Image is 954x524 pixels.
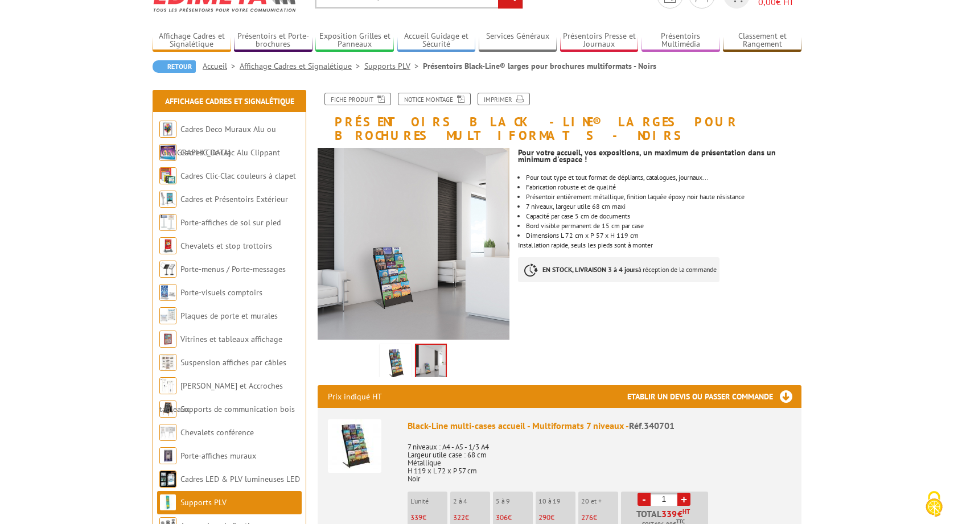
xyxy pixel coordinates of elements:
[159,307,176,324] img: Plaques de porte et murales
[538,514,575,522] p: €
[165,96,294,106] a: Affichage Cadres et Signalétique
[318,148,509,340] img: 340701_porte_brochure_multicases_blackline_2.jpg
[627,385,801,408] h3: Etablir un devis ou passer commande
[159,447,176,464] img: Porte-affiches muraux
[638,493,651,506] a: -
[180,474,300,484] a: Cadres LED & PLV lumineuses LED
[180,287,262,298] a: Porte-visuels comptoirs
[642,31,720,50] a: Présentoirs Multimédia
[153,31,231,50] a: Affichage Cadres et Signalétique
[159,124,276,158] a: Cadres Deco Muraux Alu ou [GEOGRAPHIC_DATA]
[560,31,639,50] a: Présentoirs Presse et Journaux
[914,485,954,524] button: Cookies (fenêtre modale)
[180,194,288,204] a: Cadres et Présentoirs Extérieur
[180,171,296,181] a: Cadres Clic-Clac couleurs à clapet
[180,404,295,414] a: Supports de communication bois
[234,31,312,50] a: Présentoirs et Porte-brochures
[538,513,550,522] span: 290
[159,261,176,278] img: Porte-menus / Porte-messages
[629,420,675,431] span: Réf.340701
[159,121,176,138] img: Cadres Deco Muraux Alu ou Bois
[526,193,801,200] li: Présentoir entièrement métallique, finition laquée époxy noir haute résistance
[496,497,533,505] p: 5 à 9
[315,31,394,50] a: Exposition Grilles et Panneaux
[496,513,508,522] span: 306
[328,385,382,408] p: Prix indiqué HT
[453,514,490,522] p: €
[159,381,283,414] a: [PERSON_NAME] et Accroches tableaux
[479,31,557,50] a: Services Généraux
[423,60,656,72] li: Présentoirs Black-Line® larges pour brochures multiformats - Noirs
[538,497,575,505] p: 10 à 19
[408,419,791,432] div: Black-Line multi-cases accueil - Multiformats 7 niveaux -
[180,217,281,228] a: Porte-affiches de sol sur pied
[180,241,272,251] a: Chevalets et stop trottoirs
[496,514,533,522] p: €
[542,265,638,274] strong: EN STOCK, LIVRAISON 3 à 4 jours
[453,497,490,505] p: 2 à 4
[328,419,381,473] img: Black-Line multi-cases accueil - Multiformats 7 niveaux
[416,345,446,380] img: 340701_porte_brochure_multicases_blackline_2.jpg
[180,497,227,508] a: Supports PLV
[526,222,801,229] li: Bord visible permanent de 15 cm par case
[159,354,176,371] img: Suspension affiches par câbles
[240,61,364,71] a: Affichage Cadres et Signalétique
[677,509,682,518] span: €
[159,214,176,231] img: Porte-affiches de sol sur pied
[518,257,719,282] p: à réception de la commande
[159,331,176,348] img: Vitrines et tableaux affichage
[581,514,618,522] p: €
[526,213,801,220] li: Capacité par case 5 cm de documents
[159,191,176,208] img: Cadres et Présentoirs Extérieur
[180,451,256,461] a: Porte-affiches muraux
[309,93,810,142] h1: Présentoirs Black-Line® larges pour brochures multiformats - Noirs
[920,490,948,518] img: Cookies (fenêtre modale)
[180,357,286,368] a: Suspension affiches par câbles
[526,232,801,239] li: Dimensions L 72 cm x P 57 x H 119 cm
[518,147,776,164] strong: Pour votre accueil, vos expositions, un maximum de présentation dans un minimum d'espace !
[180,147,280,158] a: Cadres Clic-Clac Alu Clippant
[364,61,423,71] a: Supports PLV
[453,513,465,522] span: 322
[180,334,282,344] a: Vitrines et tableaux affichage
[410,513,422,522] span: 339
[581,513,593,522] span: 276
[478,93,530,105] a: Imprimer
[410,514,447,522] p: €
[180,264,286,274] a: Porte-menus / Porte-messages
[518,142,810,294] div: Installation rapide, seuls les pieds sont à monter
[526,184,801,191] li: Fabrication robuste et de qualité
[153,60,196,73] a: Retour
[159,377,176,394] img: Cimaises et Accroches tableaux
[526,174,801,181] li: Pour tout type et tout format de dépliants, catalogues, journaux...
[159,424,176,441] img: Chevalets conférence
[526,203,801,210] li: 7 niveaux, largeur utile 68 cm maxi
[581,497,618,505] p: 20 et +
[382,346,409,381] img: presentoirs_grande_capacite_340701.jpg
[203,61,240,71] a: Accueil
[397,31,476,50] a: Accueil Guidage et Sécurité
[682,508,690,515] sup: HT
[180,311,278,321] a: Plaques de porte et murales
[159,471,176,488] img: Cadres LED & PLV lumineuses LED
[180,427,254,438] a: Chevalets conférence
[408,435,791,483] p: 7 niveaux : A4 - A5 - 1/3 A4 Largeur utile case : 68 cm Métallique H 119 x L 72 x P 57 cm Noir
[159,167,176,184] img: Cadres Clic-Clac couleurs à clapet
[398,93,471,105] a: Notice Montage
[410,497,447,505] p: L'unité
[324,93,391,105] a: Fiche produit
[159,284,176,301] img: Porte-visuels comptoirs
[159,237,176,254] img: Chevalets et stop trottoirs
[661,509,677,518] span: 339
[723,31,801,50] a: Classement et Rangement
[677,493,690,506] a: +
[159,494,176,511] img: Supports PLV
